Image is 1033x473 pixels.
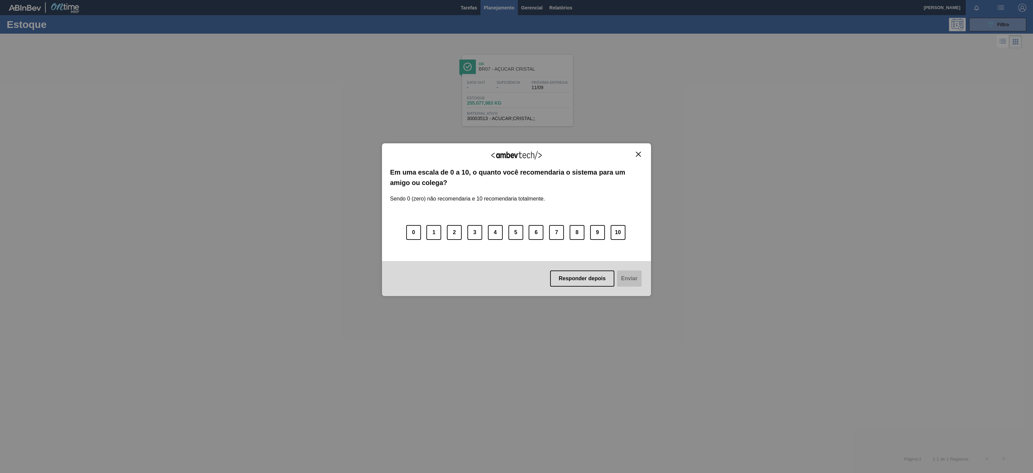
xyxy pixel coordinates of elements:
[491,151,542,159] img: Logo Ambevtech
[550,270,615,287] button: Responder depois
[590,225,605,240] button: 9
[467,225,482,240] button: 3
[570,225,584,240] button: 8
[447,225,462,240] button: 2
[390,188,545,202] label: Sendo 0 (zero) não recomendaria e 10 recomendaria totalmente.
[549,225,564,240] button: 7
[488,225,503,240] button: 4
[508,225,523,240] button: 5
[426,225,441,240] button: 1
[406,225,421,240] button: 0
[636,152,641,157] img: Close
[611,225,625,240] button: 10
[634,151,643,157] button: Close
[390,167,643,188] label: Em uma escala de 0 a 10, o quanto você recomendaria o sistema para um amigo ou colega?
[529,225,543,240] button: 6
